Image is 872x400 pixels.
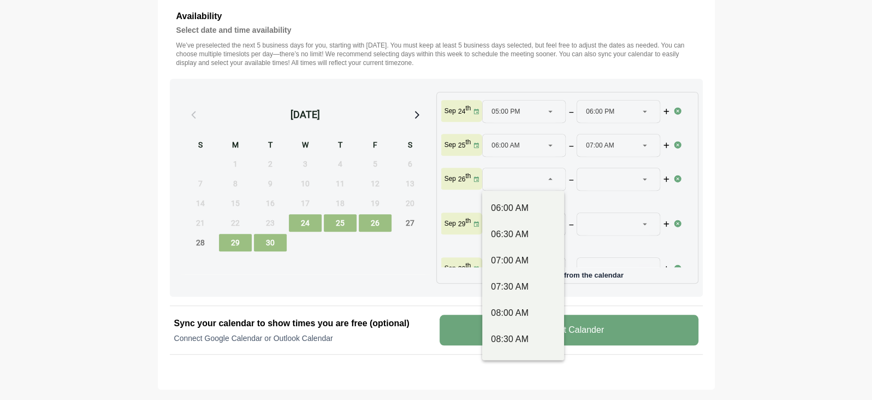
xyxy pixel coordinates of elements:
h3: Availability [176,9,696,23]
span: Wednesday, September 24, 2025 [289,214,322,232]
p: Please select the time slots. [482,239,673,248]
span: Wednesday, September 17, 2025 [289,195,322,212]
strong: 29 [458,220,465,228]
span: Saturday, September 27, 2025 [394,214,426,232]
div: F [359,139,391,153]
sup: th [465,262,471,269]
div: M [219,139,252,153]
span: Monday, September 29, 2025 [219,234,252,251]
sup: th [465,217,471,225]
div: S [394,139,426,153]
p: Sep [444,264,456,273]
span: Sunday, September 7, 2025 [184,175,217,192]
span: Thursday, September 18, 2025 [324,195,357,212]
span: Friday, September 5, 2025 [359,155,391,173]
v-button: Connect Calander [440,315,698,345]
span: Thursday, September 4, 2025 [324,155,357,173]
div: T [324,139,357,153]
strong: 26 [458,175,465,183]
p: Sep [444,107,456,115]
p: Sep [444,174,456,183]
strong: 24 [458,108,465,115]
span: Sunday, September 28, 2025 [184,234,217,251]
strong: 25 [458,142,465,149]
span: 06:00 AM [491,134,520,156]
strong: 30 [458,265,465,273]
span: Saturday, September 20, 2025 [394,195,426,212]
span: Thursday, September 11, 2025 [324,175,357,192]
span: Wednesday, September 10, 2025 [289,175,322,192]
div: S [184,139,217,153]
span: Tuesday, September 16, 2025 [254,195,287,212]
p: Add more days from the calendar [441,267,693,279]
span: Saturday, September 6, 2025 [394,155,426,173]
h2: Sync your calendar to show times you are free (optional) [174,317,433,330]
span: Friday, September 26, 2025 [359,214,391,232]
p: Connect Google Calendar or Outlook Calendar [174,333,433,344]
span: 07:00 AM [586,134,614,156]
p: Sep [444,140,456,149]
span: Wednesday, September 3, 2025 [289,155,322,173]
span: Sunday, September 21, 2025 [184,214,217,232]
span: Friday, September 19, 2025 [359,195,391,212]
span: Tuesday, September 23, 2025 [254,214,287,232]
h4: Select date and time availability [176,23,696,37]
p: We’ve preselected the next 5 business days for you, starting with [DATE]. You must keep at least ... [176,41,696,67]
sup: th [465,172,471,180]
span: Sunday, September 14, 2025 [184,195,217,212]
span: Monday, September 15, 2025 [219,195,252,212]
div: W [289,139,322,153]
span: Tuesday, September 2, 2025 [254,155,287,173]
sup: th [465,104,471,112]
span: 05:00 PM [491,101,520,122]
span: Saturday, September 13, 2025 [394,175,426,192]
span: Tuesday, September 30, 2025 [254,234,287,251]
span: Monday, September 22, 2025 [219,214,252,232]
div: [DATE] [290,107,320,122]
span: Monday, September 1, 2025 [219,155,252,173]
sup: th [465,138,471,146]
p: Please select the time slots. [482,194,673,203]
span: Monday, September 8, 2025 [219,175,252,192]
span: Thursday, September 25, 2025 [324,214,357,232]
span: 06:00 PM [586,101,614,122]
span: Friday, September 12, 2025 [359,175,391,192]
span: Tuesday, September 9, 2025 [254,175,287,192]
div: T [254,139,287,153]
p: Sep [444,219,456,228]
